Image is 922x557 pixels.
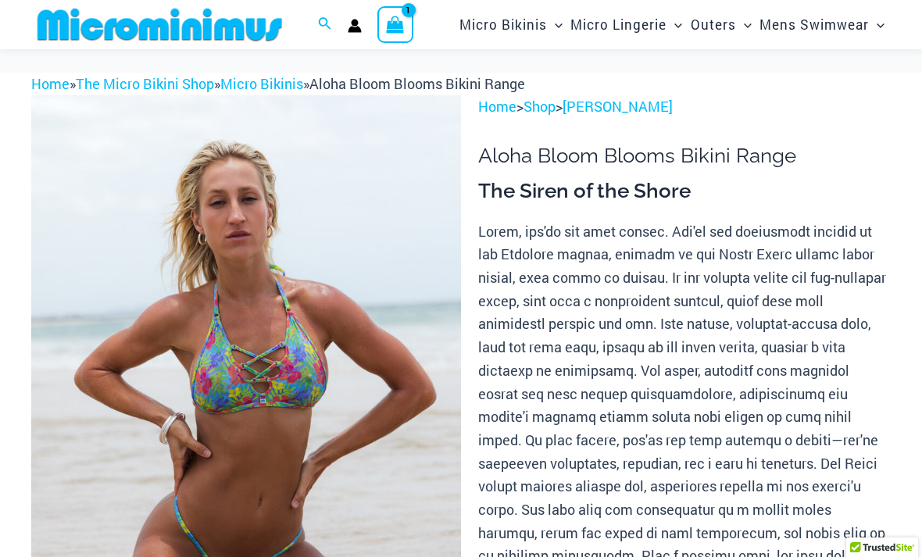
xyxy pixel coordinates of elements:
[547,5,563,45] span: Menu Toggle
[31,74,525,93] span: » » »
[759,5,869,45] span: Mens Swimwear
[691,5,736,45] span: Outers
[478,97,516,116] a: Home
[524,97,556,116] a: Shop
[220,74,303,93] a: Micro Bikinis
[309,74,525,93] span: Aloha Bloom Blooms Bikini Range
[478,144,891,168] h1: Aloha Bloom Blooms Bikini Range
[456,5,566,45] a: Micro BikinisMenu ToggleMenu Toggle
[570,5,666,45] span: Micro Lingerie
[318,15,332,35] a: Search icon link
[563,97,673,116] a: [PERSON_NAME]
[736,5,752,45] span: Menu Toggle
[348,19,362,33] a: Account icon link
[377,6,413,42] a: View Shopping Cart, 1 items
[666,5,682,45] span: Menu Toggle
[869,5,884,45] span: Menu Toggle
[478,178,891,205] h3: The Siren of the Shore
[478,95,891,119] p: > >
[31,74,70,93] a: Home
[756,5,888,45] a: Mens SwimwearMenu ToggleMenu Toggle
[566,5,686,45] a: Micro LingerieMenu ToggleMenu Toggle
[687,5,756,45] a: OutersMenu ToggleMenu Toggle
[31,7,288,42] img: MM SHOP LOGO FLAT
[459,5,547,45] span: Micro Bikinis
[453,2,891,47] nav: Site Navigation
[76,74,214,93] a: The Micro Bikini Shop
